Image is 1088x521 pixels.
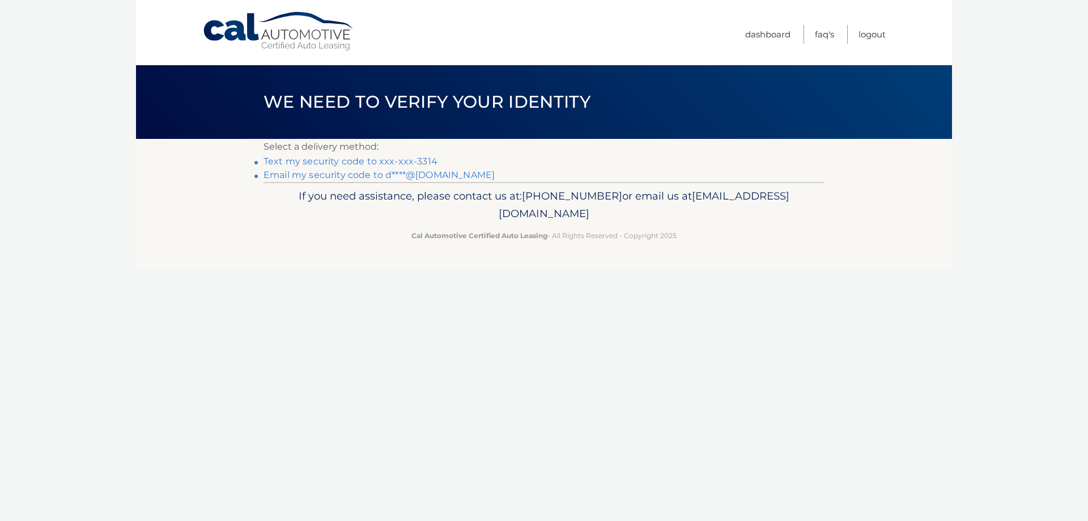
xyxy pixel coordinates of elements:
span: [PHONE_NUMBER] [522,189,622,202]
p: If you need assistance, please contact us at: or email us at [271,187,817,223]
a: Logout [858,25,886,44]
a: Dashboard [745,25,790,44]
a: Email my security code to d****@[DOMAIN_NAME] [263,170,495,180]
p: Select a delivery method: [263,139,824,155]
p: - All Rights Reserved - Copyright 2025 [271,230,817,242]
span: We need to verify your identity [263,91,590,112]
strong: Cal Automotive Certified Auto Leasing [411,231,547,240]
a: FAQ's [815,25,834,44]
a: Cal Automotive [202,11,355,52]
a: Text my security code to xxx-xxx-3314 [263,156,437,167]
